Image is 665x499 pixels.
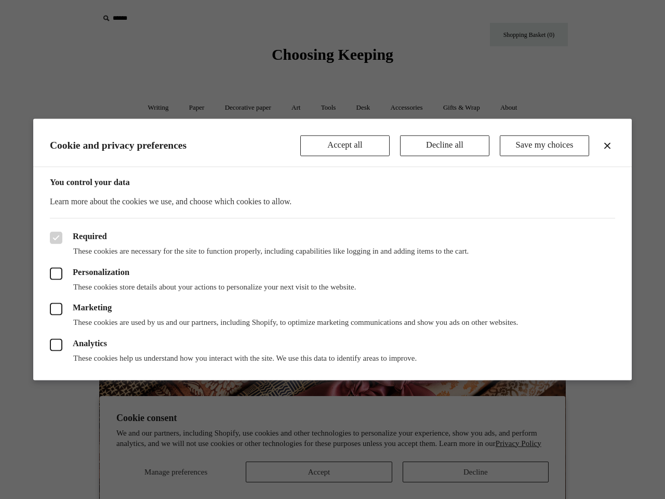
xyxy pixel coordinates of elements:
[50,353,615,364] p: These cookies help us understand how you interact with the site. We use this data to identify are...
[50,232,615,244] label: Required
[50,338,615,351] label: Analytics
[50,247,615,257] p: These cookies are necessary for the site to function properly, including capabilities like loggin...
[50,195,615,208] p: Learn more about the cookies we use, and choose which cookies to allow.
[50,140,300,152] h2: Cookie and privacy preferences
[50,282,615,293] p: These cookies store details about your actions to personalize your next visit to the website.
[601,139,614,152] button: Close dialog
[400,135,489,156] button: Decline all
[500,135,589,156] button: Save my choices
[50,177,615,188] h3: You control your data
[300,135,390,156] button: Accept all
[50,303,615,316] label: Marketing
[50,318,615,329] p: These cookies are used by us and our partners, including Shopify, to optimize marketing communica...
[50,267,615,280] label: Personalization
